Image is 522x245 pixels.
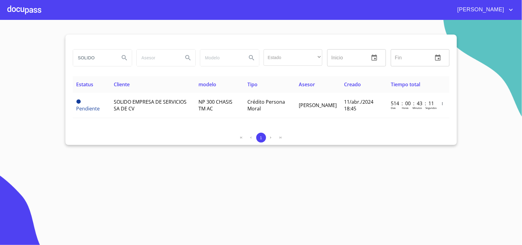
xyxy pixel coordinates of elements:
span: Pendiente [76,99,81,104]
input: search [73,50,115,66]
p: Segundos [425,106,437,110]
span: Tiempo total [391,81,420,88]
p: 514 : 00 : 43 : 11 [391,100,432,107]
span: 1 [260,135,262,140]
div: ​ [264,49,322,66]
button: 1 [256,133,266,143]
button: account of current user [453,5,515,15]
span: modelo [198,81,216,88]
p: Horas [402,106,409,110]
span: Crédito Persona Moral [247,98,285,112]
span: Estatus [76,81,94,88]
input: search [200,50,242,66]
span: NP 300 CHASIS TM AC [198,98,232,112]
span: 11/abr./2024 18:45 [344,98,373,112]
button: Search [244,50,259,65]
p: Minutos [413,106,422,110]
input: search [137,50,178,66]
span: Creado [344,81,361,88]
p: Dias [391,106,396,110]
button: Search [117,50,132,65]
button: Search [181,50,195,65]
span: SOLIDO EMPRESA DE SERVICIOS SA DE CV [114,98,187,112]
span: Asesor [299,81,315,88]
span: Tipo [247,81,257,88]
span: Cliente [114,81,130,88]
span: Pendiente [76,105,100,112]
span: [PERSON_NAME] [453,5,507,15]
span: [PERSON_NAME] [299,102,337,109]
